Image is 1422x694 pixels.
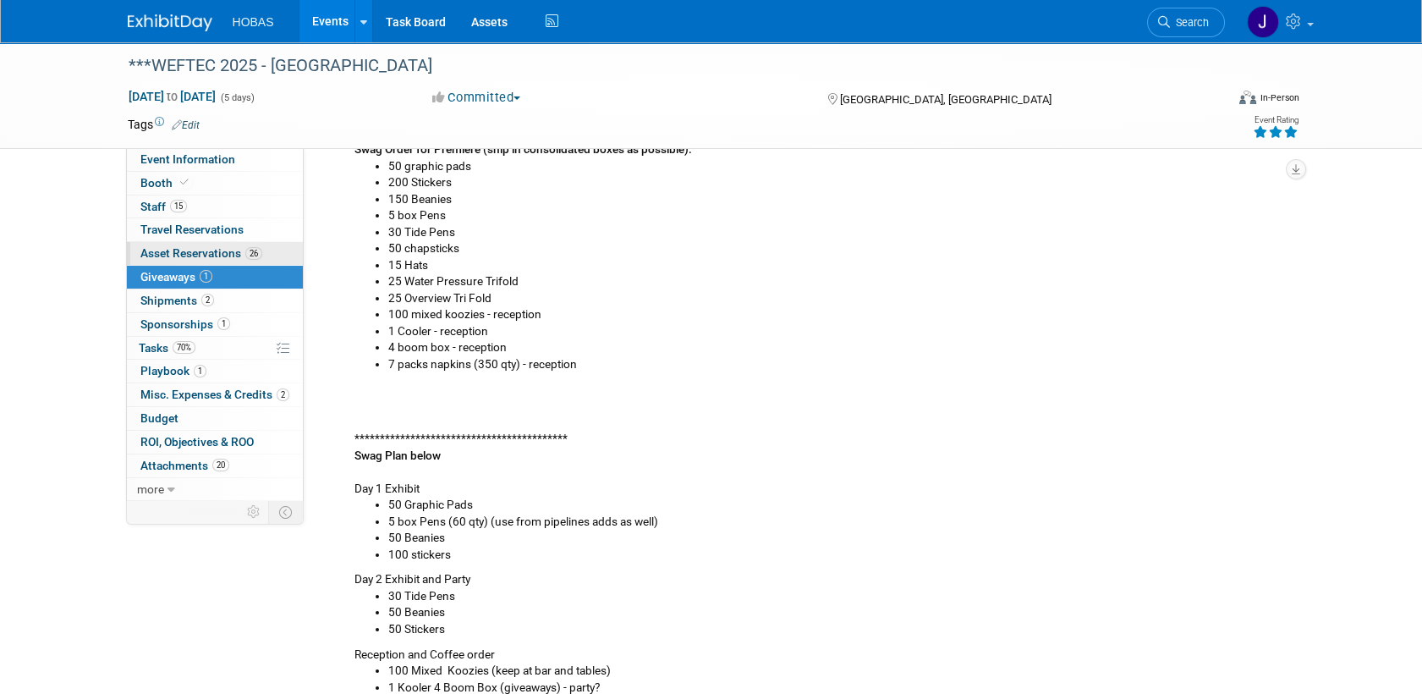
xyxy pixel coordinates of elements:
[140,364,206,377] span: Playbook
[1259,91,1298,104] div: In-Person
[139,341,195,355] span: Tasks
[388,339,1282,356] li: 4 boom box - reception
[127,172,303,195] a: Booth
[388,174,1282,191] li: 200 Stickers
[233,15,274,29] span: HOBAS
[127,337,303,360] a: Tasks70%
[388,207,1282,224] li: 5 box Pens
[140,459,229,472] span: Attachments
[426,89,527,107] button: Committed
[172,119,200,131] a: Edit
[201,294,214,306] span: 2
[388,547,1282,564] li: 100 stickers
[217,317,230,330] span: 1
[212,459,229,471] span: 20
[245,247,262,260] span: 26
[127,266,303,289] a: Giveaways1
[277,388,289,401] span: 2
[200,270,212,283] span: 1
[128,116,200,133] td: Tags
[140,435,254,449] span: ROI, Objectives & ROO
[140,388,289,401] span: Misc. Expenses & Credits
[140,246,262,260] span: Asset Reservations
[1147,8,1225,37] a: Search
[127,289,303,312] a: Shipments2
[123,51,1200,81] div: ***WEFTEC 2025 - [GEOGRAPHIC_DATA]
[128,89,217,104] span: [DATE] [DATE]
[388,158,1282,175] li: 50 graphic pads
[127,431,303,454] a: ROI, Objectives & ROO
[388,224,1282,241] li: 30 Tide Pens
[388,323,1282,340] li: 1 Cooler - reception
[127,478,303,501] a: more
[388,514,1282,531] li: 5 box Pens (60 qty) (use from pipelines adds as well)
[140,270,212,284] span: Giveaways
[127,407,303,430] a: Budget
[388,290,1282,307] li: 25 Overview Tri Fold
[840,93,1051,106] span: [GEOGRAPHIC_DATA], [GEOGRAPHIC_DATA]
[388,497,1282,514] li: 50 Graphic Pads
[128,14,212,31] img: ExhibitDay
[127,242,303,265] a: Asset Reservations26
[140,294,214,307] span: Shipments
[354,449,441,462] b: Swag Plan below
[170,200,187,212] span: 15
[164,90,180,103] span: to
[173,341,195,354] span: 70%
[140,152,235,166] span: Event Information
[140,200,187,213] span: Staff
[239,501,269,523] td: Personalize Event Tab Strip
[180,178,189,187] i: Booth reservation complete
[388,273,1282,290] li: 25 Water Pressure Trifold
[219,92,255,103] span: (5 days)
[127,313,303,336] a: Sponsorships1
[388,257,1282,274] li: 15 Hats
[1239,91,1256,104] img: Format-Inperson.png
[127,196,303,218] a: Staff15
[140,317,230,331] span: Sponsorships
[1247,6,1279,38] img: Jennifer Jensen
[1252,116,1298,124] div: Event Rating
[388,621,1282,638] li: 50 Stickers
[388,306,1282,323] li: 100 mixed koozies - reception
[137,482,164,496] span: more
[388,588,1282,605] li: 30 Tide Pens
[268,501,303,523] td: Toggle Event Tabs
[388,240,1282,257] li: 50 chapsticks
[127,360,303,383] a: Playbook1
[140,411,178,425] span: Budget
[194,365,206,377] span: 1
[127,383,303,406] a: Misc. Expenses & Credits2
[140,176,192,190] span: Booth
[127,218,303,241] a: Travel Reservations
[127,454,303,477] a: Attachments20
[1125,88,1299,113] div: Event Format
[388,356,1282,373] li: 7 packs napkins (350 qty) - reception
[388,663,1282,680] li: 100 Mixed Koozies (keep at bar and tables)
[140,223,244,236] span: Travel Reservations
[127,148,303,171] a: Event Information
[1170,16,1209,29] span: Search
[388,191,1282,208] li: 150 Beanies
[388,530,1282,547] li: 50 Beanies
[388,604,1282,621] li: 50 Beanies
